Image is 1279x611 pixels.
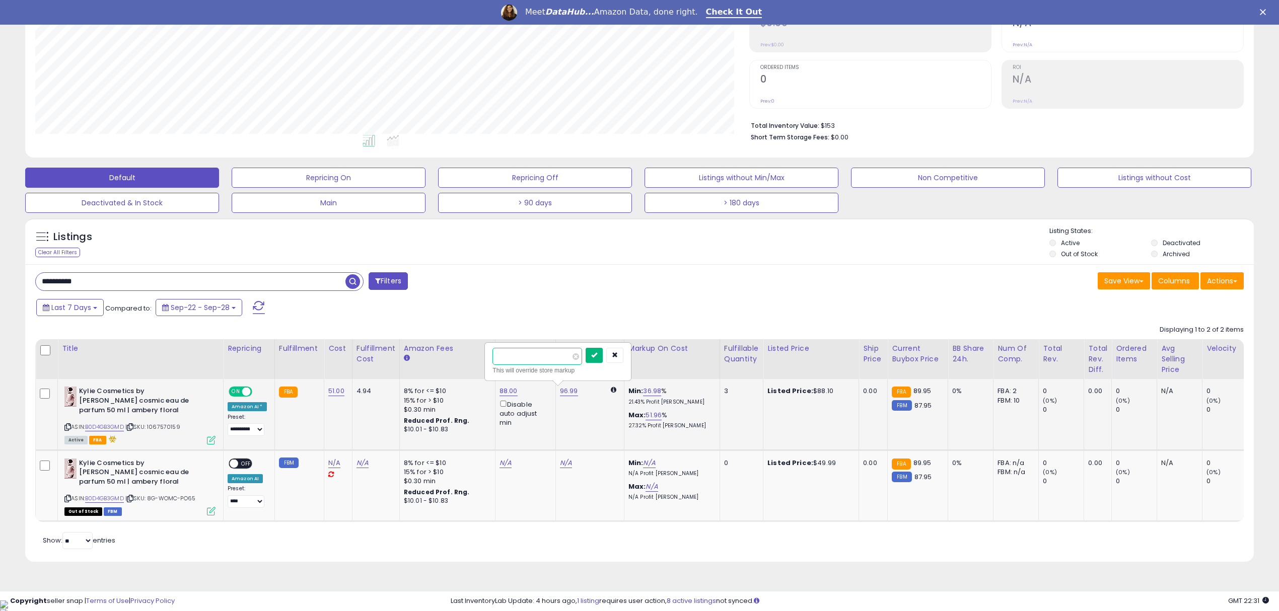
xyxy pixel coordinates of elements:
[667,596,716,605] a: 8 active listings
[279,387,298,398] small: FBA
[228,343,270,354] div: Repricing
[62,343,219,354] div: Title
[892,472,911,482] small: FBM
[1088,459,1104,468] div: 0.00
[53,230,92,244] h5: Listings
[628,387,712,405] div: %
[1013,73,1243,87] h2: N/A
[1158,276,1190,286] span: Columns
[438,193,632,213] button: > 90 days
[404,468,487,477] div: 15% for > $10
[328,386,344,396] a: 51.00
[1161,459,1194,468] div: N/A
[1098,272,1150,289] button: Save View
[892,343,944,364] div: Current Buybox Price
[1043,387,1084,396] div: 0
[232,168,425,188] button: Repricing On
[404,497,487,505] div: $10.01 - $10.83
[89,436,106,444] span: FBA
[628,458,644,468] b: Min:
[724,343,759,364] div: Fulfillable Quantity
[952,343,989,364] div: BB Share 24h.
[64,507,102,516] span: All listings that are currently out of stock and unavailable for purchase on Amazon
[1116,459,1157,468] div: 0
[1116,343,1153,364] div: Ordered Items
[628,343,716,354] div: Markup on Cost
[1061,239,1080,247] label: Active
[228,402,267,411] div: Amazon AI *
[230,388,242,396] span: ON
[863,343,883,364] div: Ship Price
[760,42,784,48] small: Prev: $0.00
[501,5,517,21] img: Profile image for Georgie
[279,343,320,354] div: Fulfillment
[106,435,117,442] i: hazardous material
[851,168,1045,188] button: Non Competitive
[1116,477,1157,486] div: 0
[1161,343,1198,375] div: Avg Selling Price
[1013,65,1243,70] span: ROI
[10,596,47,605] strong: Copyright
[79,387,201,417] b: Kylie Cosmetics by [PERSON_NAME] cosmic eau de parfum 50 ml | ambery floral
[404,459,487,468] div: 8% for <= $10
[25,168,219,188] button: Default
[500,458,512,468] a: N/A
[1116,387,1157,396] div: 0
[560,458,572,468] a: N/A
[998,459,1031,468] div: FBA: n/a
[25,193,219,213] button: Deactivated & In Stock
[998,396,1031,405] div: FBM: 10
[998,468,1031,477] div: FBM: n/a
[156,299,242,316] button: Sep-22 - Sep-28
[1088,343,1107,375] div: Total Rev. Diff.
[913,386,932,396] span: 89.95
[1163,239,1200,247] label: Deactivated
[1043,343,1080,364] div: Total Rev.
[1043,405,1084,414] div: 0
[724,459,755,468] div: 0
[64,387,77,407] img: 315ALrOPPaL._SL40_.jpg
[404,396,487,405] div: 15% for > $10
[125,494,195,502] span: | SKU: 8G-WOMC-PO65
[628,422,712,429] p: 27.32% Profit [PERSON_NAME]
[863,387,880,396] div: 0.00
[369,272,408,290] button: Filters
[64,459,77,479] img: 315ALrOPPaL._SL40_.jpg
[1049,226,1254,236] p: Listing States:
[1061,250,1098,258] label: Out of Stock
[85,494,124,503] a: B0D4GB3GMD
[914,401,932,410] span: 87.95
[1161,387,1194,396] div: N/A
[228,474,263,483] div: Amazon AI
[404,354,410,363] small: Amazon Fees.
[279,457,299,468] small: FBM
[525,7,698,17] div: Meet Amazon Data, done right.
[1057,168,1251,188] button: Listings without Cost
[404,416,470,425] b: Reduced Prof. Rng.
[43,536,115,545] span: Show: entries
[1206,387,1247,396] div: 0
[251,388,267,396] span: OFF
[998,343,1034,364] div: Num of Comp.
[628,410,646,420] b: Max:
[646,410,662,420] a: 51.96
[64,387,216,443] div: ASIN:
[1163,250,1190,258] label: Archived
[64,459,216,514] div: ASIN:
[1206,477,1247,486] div: 0
[404,425,487,434] div: $10.01 - $10.83
[105,303,152,313] span: Compared to:
[404,343,491,354] div: Amazon Fees
[760,73,991,87] h2: 0
[913,458,932,468] span: 89.95
[357,387,392,396] div: 4.94
[628,411,712,429] div: %
[232,193,425,213] button: Main
[1228,596,1269,605] span: 2025-10-7 22:31 GMT
[645,168,838,188] button: Listings without Min/Max
[628,470,712,477] p: N/A Profit [PERSON_NAME]
[328,458,340,468] a: N/A
[892,400,911,411] small: FBM
[760,98,774,104] small: Prev: 0
[767,386,813,396] b: Listed Price:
